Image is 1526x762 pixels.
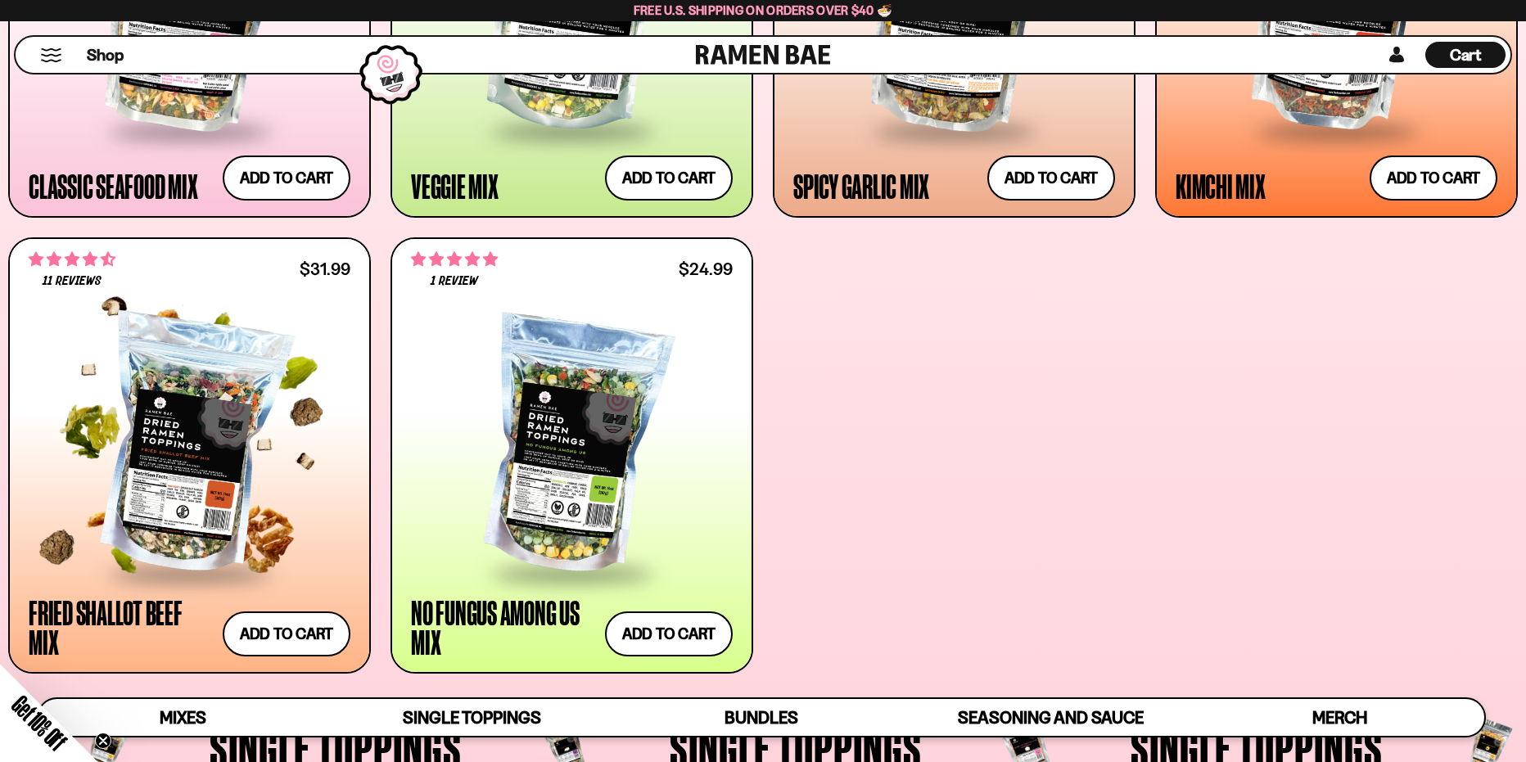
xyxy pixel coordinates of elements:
[1176,171,1266,201] div: Kimchi Mix
[616,699,905,736] a: Bundles
[300,261,350,277] div: $31.99
[411,597,597,656] div: No Fungus Among Us Mix
[431,275,478,288] span: 1 review
[7,691,71,755] span: Get 10% Off
[403,707,541,728] span: Single Toppings
[958,707,1144,728] span: Seasoning and Sauce
[29,249,115,270] span: 4.64 stars
[1195,699,1484,736] a: Merch
[327,699,616,736] a: Single Toppings
[223,611,350,656] button: Add to cart
[1312,707,1367,728] span: Merch
[634,2,893,18] span: Free U.S. Shipping on Orders over $40 🍜
[793,171,929,201] div: Spicy Garlic Mix
[8,237,371,674] a: 4.64 stars 11 reviews $31.99 Fried Shallot Beef Mix Add to cart
[1450,45,1482,65] span: Cart
[87,44,124,66] span: Shop
[411,171,499,201] div: Veggie Mix
[43,275,102,288] span: 11 reviews
[411,249,498,270] span: 5.00 stars
[29,597,214,656] div: Fried Shallot Beef Mix
[1425,37,1506,73] div: Cart
[223,156,350,201] button: Add to cart
[605,156,733,201] button: Add to cart
[160,707,206,728] span: Mixes
[95,733,111,749] button: Close teaser
[906,699,1195,736] a: Seasoning and Sauce
[987,156,1115,201] button: Add to cart
[679,261,733,277] div: $24.99
[1370,156,1497,201] button: Add to cart
[605,611,733,656] button: Add to cart
[87,42,124,68] a: Shop
[391,237,753,674] a: 5.00 stars 1 review $24.99 No Fungus Among Us Mix Add to cart
[725,707,798,728] span: Bundles
[38,699,327,736] a: Mixes
[40,48,62,62] button: Mobile Menu Trigger
[29,171,197,201] div: Classic Seafood Mix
